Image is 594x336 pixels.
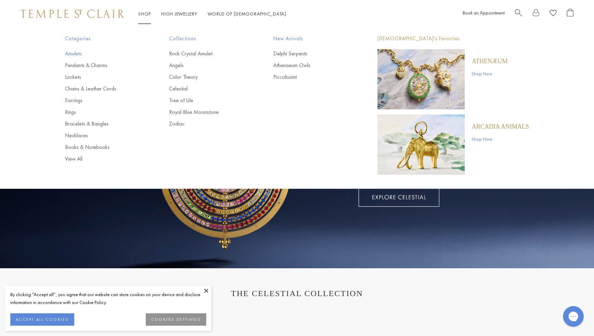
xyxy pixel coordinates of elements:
[560,304,587,329] iframe: Gorgias live chat messenger
[515,9,522,19] a: Search
[65,34,142,43] span: Categories
[472,135,529,143] a: Shop Now
[65,73,142,81] a: Lockets
[208,11,286,17] a: World of [DEMOGRAPHIC_DATA]World of [DEMOGRAPHIC_DATA]
[138,10,286,18] nav: Main navigation
[169,108,246,116] a: Royal Blue Moonstone
[169,34,246,43] span: Collections
[472,123,529,130] a: ARCADIA ANIMALS
[169,97,246,104] a: Tree of Life
[273,62,350,69] a: Athenaeum Owls
[65,155,142,163] a: View All
[21,10,124,18] img: Temple St. Clair
[65,143,142,151] a: Books & Notebooks
[472,70,507,77] a: Shop Now
[567,9,573,19] a: Open Shopping Bag
[169,85,246,93] a: Celestial
[169,120,246,128] a: Zodiac
[65,62,142,69] a: Pendants & Charms
[273,73,350,81] a: Piccolissimi
[273,34,350,43] span: New Arrivals
[169,62,246,69] a: Angels
[377,34,529,43] p: [DEMOGRAPHIC_DATA]'s Favorites
[65,97,142,104] a: Earrings
[65,50,142,57] a: Amulets
[10,313,74,326] button: ACCEPT ALL COOKIES
[10,291,206,306] div: By clicking “Accept all”, you agree that our website can store cookies on your device and disclos...
[65,108,142,116] a: Rings
[169,50,246,57] a: Rock Crystal Amulet
[273,50,350,57] a: Delphi Serpents
[472,57,507,65] a: Athenæum
[463,10,505,16] a: Book an Appointment
[27,289,566,298] h1: THE CELESTIAL COLLECTION
[146,313,206,326] button: COOKIES SETTINGS
[161,11,197,17] a: High JewelleryHigh Jewellery
[550,9,557,19] a: View Wishlist
[169,73,246,81] a: Color Theory
[65,85,142,93] a: Chains & Leather Cords
[65,120,142,128] a: Bracelets & Bangles
[65,132,142,139] a: Necklaces
[138,11,151,17] a: ShopShop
